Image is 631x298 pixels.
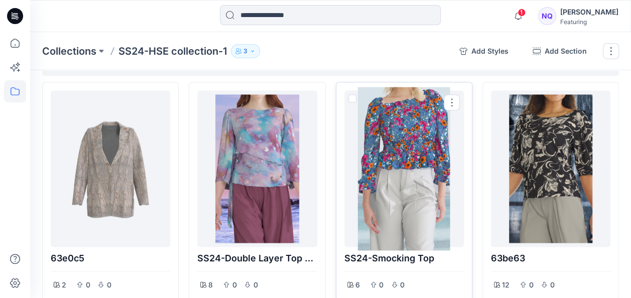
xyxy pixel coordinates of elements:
span: 1 [518,9,526,17]
p: 3 [243,46,247,57]
div: [PERSON_NAME] [560,6,618,18]
p: SS24-Smocking Top [344,251,464,265]
p: 0 [106,278,112,290]
p: 0 [378,278,385,290]
p: 0 [549,278,555,290]
div: Featuring [560,18,618,26]
p: 0 [85,278,91,290]
p: 12 [502,278,510,290]
p: 0 [528,278,534,290]
p: 2 [62,278,66,290]
p: 0 [253,278,259,290]
button: Options [444,94,460,110]
button: Add Styles [451,43,517,59]
a: Collections [42,44,96,58]
div: NQ [538,7,556,25]
p: 63e0c5 [51,251,170,265]
p: SS24-HSE collection-1 [118,44,227,58]
p: 63be63 [491,251,610,265]
button: 3 [231,44,260,58]
p: 8 [208,278,213,290]
p: 0 [400,278,406,290]
button: Add Section [525,43,595,59]
p: 6 [355,278,360,290]
p: 0 [231,278,237,290]
p: SS24-Double Layer Top With Puff Sleeves [197,251,317,265]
